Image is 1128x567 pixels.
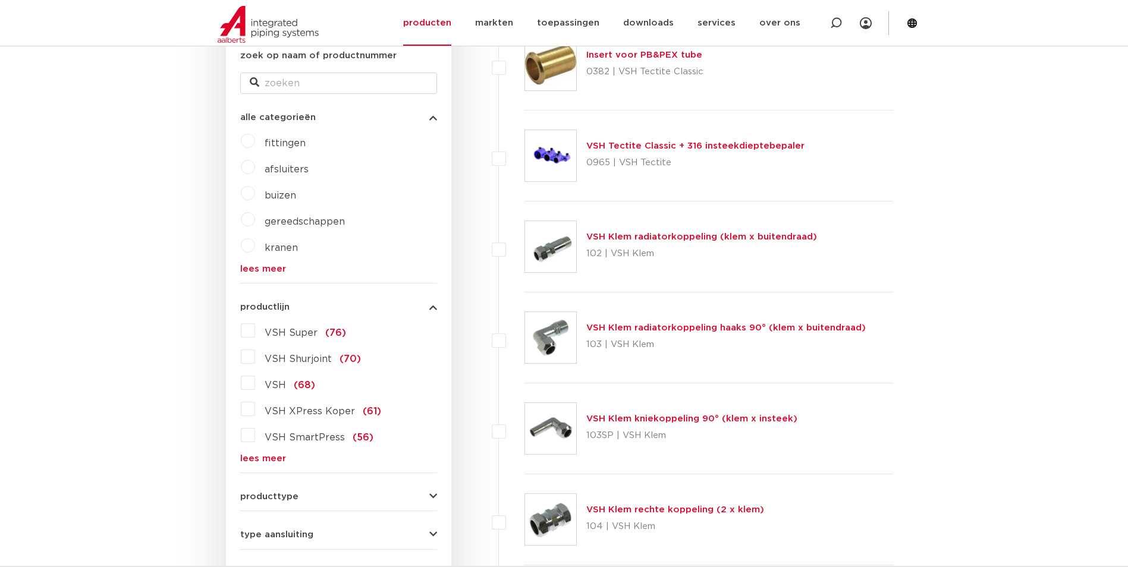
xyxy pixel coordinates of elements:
[525,130,576,181] img: Thumbnail for VSH Tectite Classic + 316 insteekdieptebepaler
[240,492,299,501] span: producttype
[240,73,437,94] input: zoeken
[240,49,397,63] label: zoek op naam of productnummer
[525,221,576,272] img: Thumbnail for VSH Klem radiatorkoppeling (klem x buitendraad)
[586,335,866,354] p: 103 | VSH Klem
[240,113,316,122] span: alle categorieën
[525,39,576,90] img: Thumbnail for Insert voor PB&PEX tube
[586,141,805,150] a: VSH Tectite Classic + 316 insteekdieptebepaler
[525,312,576,363] img: Thumbnail for VSH Klem radiatorkoppeling haaks 90° (klem x buitendraad)
[265,433,345,442] span: VSH SmartPress
[265,407,355,416] span: VSH XPress Koper
[586,153,805,172] p: 0965 | VSH Tectite
[265,328,318,338] span: VSH Super
[325,328,346,338] span: (76)
[240,492,437,501] button: producttype
[265,217,345,226] a: gereedschappen
[265,138,306,148] a: fittingen
[265,380,286,390] span: VSH
[586,244,817,263] p: 102 | VSH Klem
[240,454,437,463] a: lees meer
[340,354,361,364] span: (70)
[363,407,381,416] span: (61)
[240,113,437,122] button: alle categorieën
[265,243,298,253] a: kranen
[240,530,437,539] button: type aansluiting
[240,264,437,273] a: lees meer
[265,191,296,200] a: buizen
[240,303,290,311] span: productlijn
[586,323,866,332] a: VSH Klem radiatorkoppeling haaks 90° (klem x buitendraad)
[586,426,797,445] p: 103SP | VSH Klem
[265,354,332,364] span: VSH Shurjoint
[294,380,315,390] span: (68)
[586,517,764,536] p: 104 | VSH Klem
[586,414,797,423] a: VSH Klem kniekoppeling 90° (klem x insteek)
[586,51,702,59] a: Insert voor PB&PEX tube
[353,433,373,442] span: (56)
[860,10,872,36] div: my IPS
[586,505,764,514] a: VSH Klem rechte koppeling (2 x klem)
[586,232,817,241] a: VSH Klem radiatorkoppeling (klem x buitendraad)
[240,303,437,311] button: productlijn
[525,403,576,454] img: Thumbnail for VSH Klem kniekoppeling 90° (klem x insteek)
[525,494,576,545] img: Thumbnail for VSH Klem rechte koppeling (2 x klem)
[240,530,313,539] span: type aansluiting
[586,62,703,81] p: 0382 | VSH Tectite Classic
[265,165,309,174] a: afsluiters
